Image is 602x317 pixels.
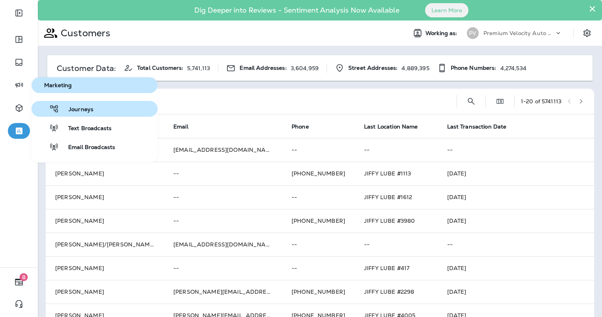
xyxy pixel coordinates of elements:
span: JIFFY LUBE #1113 [364,170,411,177]
p: 4,274,534 [500,65,526,71]
p: Customer Data: [57,65,116,71]
p: 5,741,113 [187,65,210,71]
p: -- [173,194,273,200]
p: -- [292,241,345,248]
p: -- [364,147,428,153]
td: [PHONE_NUMBER] [282,162,355,185]
button: Settings [580,26,594,40]
span: Email Addresses: [240,65,286,71]
button: Expand Sidebar [8,5,30,21]
td: [DATE] [438,256,595,280]
button: Learn More [425,3,468,17]
td: [PERSON_NAME] [46,209,164,233]
td: [EMAIL_ADDRESS][DOMAIN_NAME] [164,233,282,256]
span: JIFFY LUBE #1612 [364,194,412,201]
td: [PERSON_NAME] [46,280,164,304]
span: Working as: [425,30,459,37]
button: Edit Fields [492,93,508,109]
span: 8 [20,273,28,281]
p: -- [173,170,273,177]
p: 4,889,395 [401,65,429,71]
p: -- [447,241,585,248]
span: Journeys [59,106,93,114]
td: [PERSON_NAME][EMAIL_ADDRESS][DOMAIN_NAME] [164,280,282,304]
p: Premium Velocity Auto dba Jiffy Lube [483,30,554,36]
span: Email [173,123,188,130]
div: PV [467,27,479,39]
td: [DATE] [438,209,595,233]
span: Phone [292,123,309,130]
td: [PHONE_NUMBER] [282,280,355,304]
p: 3,604,959 [291,65,319,71]
td: [PERSON_NAME]/[PERSON_NAME] [46,233,164,256]
td: [PHONE_NUMBER] [282,209,355,233]
span: Last Location Name [364,123,418,130]
p: Dig Deeper into Reviews - Sentiment Analysis Now Available [171,9,422,11]
td: [DATE] [438,162,595,185]
p: -- [447,147,585,153]
p: -- [292,147,345,153]
p: -- [173,265,273,271]
span: Total Customers: [137,65,183,71]
td: [PERSON_NAME] [46,256,164,280]
span: Phone Numbers: [451,65,496,71]
button: Text Broadcasts [32,120,158,136]
p: -- [364,241,428,248]
td: [PERSON_NAME] [46,162,164,185]
button: Search Customers [463,93,479,109]
td: [DATE] [438,185,595,209]
span: Last Transaction Date [447,123,507,130]
span: Email Broadcasts [59,144,115,151]
td: [EMAIL_ADDRESS][DOMAIN_NAME] [164,138,282,162]
button: Marketing [32,77,158,93]
div: 1 - 20 of 5741113 [521,98,561,104]
span: JIFFY LUBE #3980 [364,217,415,224]
button: Journeys [32,101,158,117]
button: Close [589,2,596,15]
span: JIFFY LUBE #2298 [364,288,414,295]
p: -- [292,194,345,200]
button: Email Broadcasts [32,139,158,155]
span: Street Addresses: [348,65,398,71]
td: [PERSON_NAME] [46,185,164,209]
td: [DATE] [438,280,595,304]
span: Marketing [35,82,154,89]
p: Customers [58,27,110,39]
p: -- [173,218,273,224]
span: Text Broadcasts [59,125,111,132]
span: JIFFY LUBE #417 [364,265,409,272]
p: -- [292,265,345,271]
